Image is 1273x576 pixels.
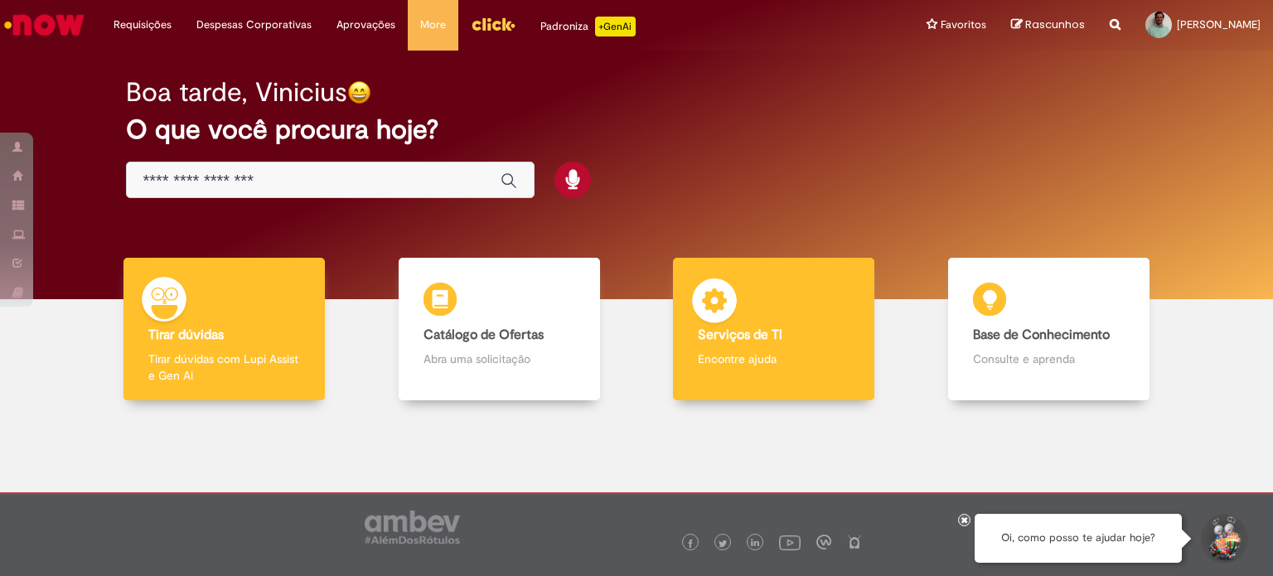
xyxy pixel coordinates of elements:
button: Iniciar Conversa de Suporte [1198,514,1248,564]
h2: O que você procura hoje? [126,115,1148,144]
p: Encontre ajuda [698,351,849,367]
img: logo_footer_workplace.png [816,535,831,549]
p: +GenAi [595,17,636,36]
b: Tirar dúvidas [148,327,224,343]
span: More [420,17,446,33]
b: Catálogo de Ofertas [424,327,544,343]
b: Base de Conhecimento [973,327,1110,343]
span: [PERSON_NAME] [1177,17,1261,31]
h2: Boa tarde, Vinicius [126,78,347,107]
a: Tirar dúvidas Tirar dúvidas com Lupi Assist e Gen Ai [87,258,362,401]
a: Catálogo de Ofertas Abra uma solicitação [362,258,637,401]
span: Requisições [114,17,172,33]
a: Rascunhos [1011,17,1085,33]
div: Oi, como posso te ajudar hoje? [975,514,1182,563]
p: Abra uma solicitação [424,351,575,367]
div: Padroniza [540,17,636,36]
img: happy-face.png [347,80,371,104]
img: logo_footer_naosei.png [847,535,862,549]
img: logo_footer_linkedin.png [751,539,759,549]
img: ServiceNow [2,8,87,41]
b: Serviços de TI [698,327,782,343]
img: logo_footer_youtube.png [779,531,801,553]
span: Aprovações [336,17,395,33]
a: Serviços de TI Encontre ajuda [636,258,912,401]
img: logo_footer_facebook.png [686,540,695,548]
p: Consulte e aprenda [973,351,1125,367]
img: logo_footer_twitter.png [719,540,727,548]
img: click_logo_yellow_360x200.png [471,12,515,36]
span: Favoritos [941,17,986,33]
span: Despesas Corporativas [196,17,312,33]
a: Base de Conhecimento Consulte e aprenda [912,258,1187,401]
p: Tirar dúvidas com Lupi Assist e Gen Ai [148,351,300,384]
span: Rascunhos [1025,17,1085,32]
img: logo_footer_ambev_rotulo_gray.png [365,511,460,544]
